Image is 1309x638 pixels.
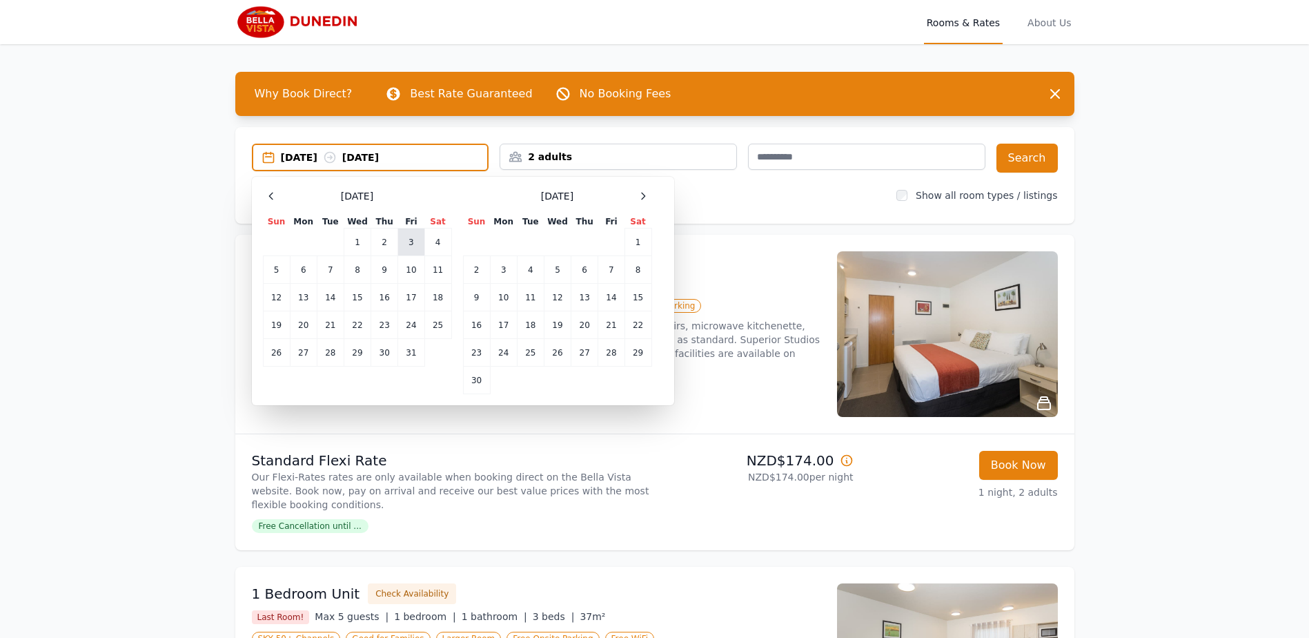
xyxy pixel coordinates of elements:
span: [DATE] [341,189,373,203]
button: Search [996,144,1058,173]
td: 4 [517,256,544,284]
td: 31 [398,339,424,367]
td: 14 [317,284,344,311]
td: 6 [290,256,317,284]
td: 1 [344,229,371,256]
span: Why Book Direct? [244,80,364,108]
td: 25 [424,311,451,339]
span: 37m² [580,611,605,622]
td: 26 [263,339,290,367]
td: 22 [344,311,371,339]
td: 24 [490,339,517,367]
td: 2 [463,256,490,284]
td: 23 [371,311,398,339]
th: Fri [598,215,624,229]
th: Sun [463,215,490,229]
td: 15 [624,284,651,311]
p: Best Rate Guaranteed [410,86,532,102]
td: 13 [571,284,598,311]
td: 12 [544,284,571,311]
span: 1 bedroom | [394,611,456,622]
label: Show all room types / listings [916,190,1057,201]
td: 16 [463,311,490,339]
td: 18 [517,311,544,339]
td: 21 [317,311,344,339]
td: 24 [398,311,424,339]
td: 3 [398,229,424,256]
td: 6 [571,256,598,284]
td: 8 [344,256,371,284]
td: 28 [598,339,624,367]
td: 30 [463,367,490,394]
th: Tue [517,215,544,229]
td: 16 [371,284,398,311]
th: Fri [398,215,424,229]
th: Wed [344,215,371,229]
th: Thu [571,215,598,229]
div: 2 adults [500,150,736,164]
td: 8 [624,256,651,284]
th: Thu [371,215,398,229]
td: 26 [544,339,571,367]
td: 9 [463,284,490,311]
td: 5 [263,256,290,284]
p: 1 night, 2 adults [865,485,1058,499]
td: 23 [463,339,490,367]
img: Bella Vista Dunedin [235,6,368,39]
th: Sat [624,215,651,229]
span: 1 bathroom | [462,611,527,622]
td: 22 [624,311,651,339]
td: 17 [490,311,517,339]
td: 4 [424,229,451,256]
td: 2 [371,229,398,256]
td: 10 [490,284,517,311]
td: 11 [517,284,544,311]
td: 27 [571,339,598,367]
td: 30 [371,339,398,367]
td: 11 [424,256,451,284]
span: Last Room! [252,610,310,624]
span: [DATE] [541,189,573,203]
td: 29 [624,339,651,367]
th: Wed [544,215,571,229]
th: Sat [424,215,451,229]
th: Sun [263,215,290,229]
td: 19 [263,311,290,339]
span: Max 5 guests | [315,611,388,622]
td: 5 [544,256,571,284]
div: [DATE] [DATE] [281,151,488,164]
p: No Booking Fees [580,86,671,102]
span: 3 beds | [533,611,575,622]
td: 13 [290,284,317,311]
span: Free Cancellation until ... [252,519,368,533]
td: 18 [424,284,451,311]
td: 10 [398,256,424,284]
th: Mon [490,215,517,229]
th: Mon [290,215,317,229]
td: 20 [571,311,598,339]
td: 28 [317,339,344,367]
td: 15 [344,284,371,311]
td: 25 [517,339,544,367]
td: 17 [398,284,424,311]
td: 1 [624,229,651,256]
td: 19 [544,311,571,339]
th: Tue [317,215,344,229]
td: 21 [598,311,624,339]
td: 3 [490,256,517,284]
td: 9 [371,256,398,284]
h3: 1 Bedroom Unit [252,584,360,603]
td: 20 [290,311,317,339]
td: 14 [598,284,624,311]
td: 27 [290,339,317,367]
p: Our Flexi-Rates rates are only available when booking direct on the Bella Vista website. Book now... [252,470,649,512]
td: 29 [344,339,371,367]
p: NZD$174.00 per night [660,470,854,484]
button: Book Now [979,451,1058,480]
td: 7 [317,256,344,284]
td: 12 [263,284,290,311]
td: 7 [598,256,624,284]
button: Check Availability [368,583,456,604]
p: NZD$174.00 [660,451,854,470]
p: Standard Flexi Rate [252,451,649,470]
